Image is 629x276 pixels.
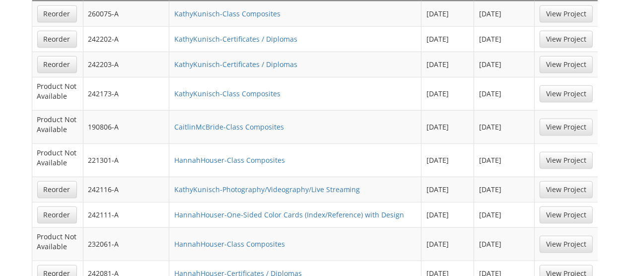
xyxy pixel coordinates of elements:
[37,207,77,223] a: Reorder
[174,89,280,98] a: KathyKunisch-Class Composites
[421,77,474,110] td: [DATE]
[421,143,474,177] td: [DATE]
[540,181,593,198] a: View Project
[421,227,474,261] td: [DATE]
[474,202,535,227] td: [DATE]
[174,185,360,194] a: KathyKunisch-Photography/Videography/Live Streaming
[540,236,593,253] a: View Project
[421,1,474,26] td: [DATE]
[540,85,593,102] a: View Project
[37,81,78,101] p: Product Not Available
[83,110,169,143] td: 190806-A
[174,210,405,219] a: HannahHouser-One-Sided Color Cards (Index/Reference) with Design
[37,232,78,252] p: Product Not Available
[421,26,474,52] td: [DATE]
[474,26,535,52] td: [DATE]
[540,207,593,223] a: View Project
[540,119,593,136] a: View Project
[474,77,535,110] td: [DATE]
[174,60,297,69] a: KathyKunisch-Certificates / Diplomas
[421,110,474,143] td: [DATE]
[37,115,78,135] p: Product Not Available
[83,177,169,202] td: 242116-A
[474,143,535,177] td: [DATE]
[37,181,77,198] a: Reorder
[421,52,474,77] td: [DATE]
[474,177,535,202] td: [DATE]
[474,52,535,77] td: [DATE]
[83,1,169,26] td: 260075-A
[37,31,77,48] a: Reorder
[37,148,78,168] p: Product Not Available
[474,227,535,261] td: [DATE]
[421,202,474,227] td: [DATE]
[474,1,535,26] td: [DATE]
[83,143,169,177] td: 221301-A
[174,9,280,18] a: KathyKunisch-Class Composites
[37,56,77,73] a: Reorder
[174,122,284,132] a: CaitlinMcBride-Class Composites
[540,56,593,73] a: View Project
[83,227,169,261] td: 232061-A
[174,239,285,249] a: HannahHouser-Class Composites
[174,34,297,44] a: KathyKunisch-Certificates / Diplomas
[83,26,169,52] td: 242202-A
[37,5,77,22] a: Reorder
[83,52,169,77] td: 242203-A
[540,152,593,169] a: View Project
[540,5,593,22] a: View Project
[540,31,593,48] a: View Project
[83,77,169,110] td: 242173-A
[174,155,285,165] a: HannahHouser-Class Composites
[421,177,474,202] td: [DATE]
[474,110,535,143] td: [DATE]
[83,202,169,227] td: 242111-A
